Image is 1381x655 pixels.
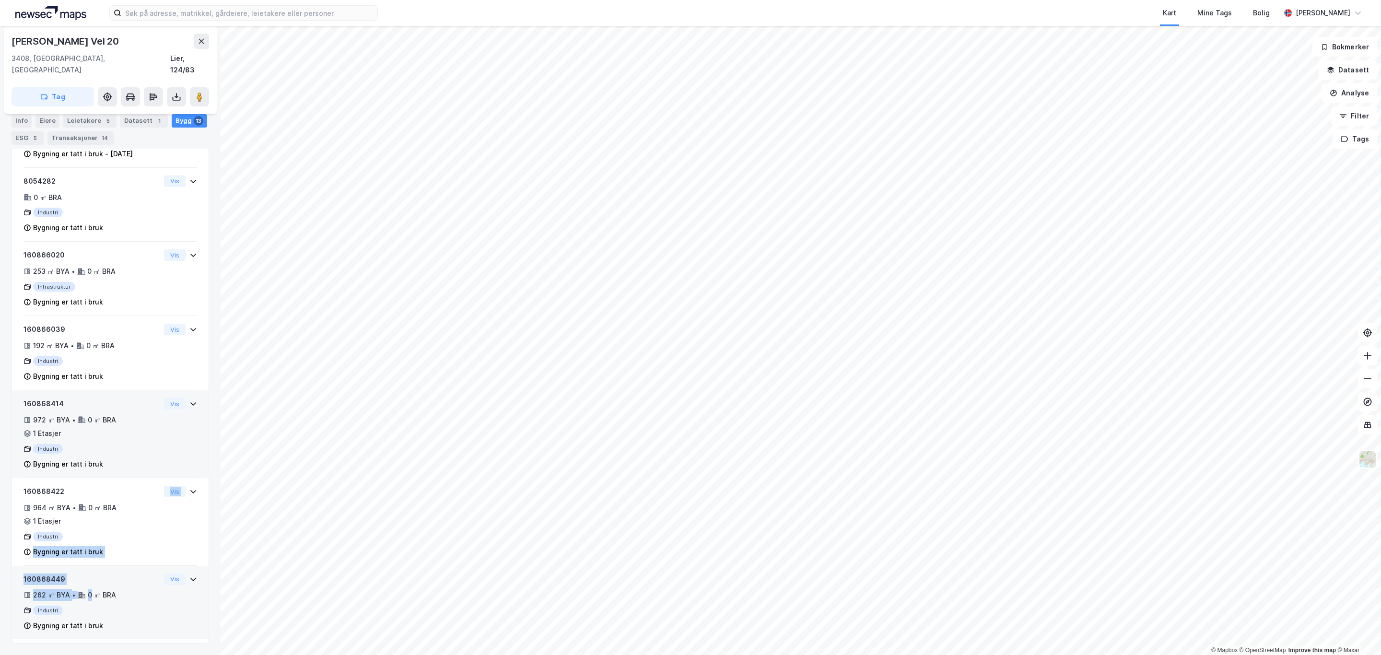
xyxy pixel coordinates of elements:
[15,6,86,20] img: logo.a4113a55bc3d86da70a041830d287a7e.svg
[33,458,103,470] div: Bygning er tatt i bruk
[1312,37,1377,57] button: Bokmerker
[33,589,70,601] div: 262 ㎡ BYA
[1319,60,1377,80] button: Datasett
[172,114,207,128] div: Bygg
[100,133,110,143] div: 14
[72,504,76,512] div: •
[1358,450,1377,468] img: Z
[33,546,103,558] div: Bygning er tatt i bruk
[70,342,74,350] div: •
[33,222,103,234] div: Bygning er tatt i bruk
[33,502,70,514] div: 964 ㎡ BYA
[12,34,121,49] div: [PERSON_NAME] Vei 20
[30,133,40,143] div: 5
[34,192,62,203] div: 0 ㎡ BRA
[120,114,168,128] div: Datasett
[154,116,164,126] div: 1
[63,114,117,128] div: Leietakere
[88,502,117,514] div: 0 ㎡ BRA
[71,268,75,275] div: •
[88,589,116,601] div: 0 ㎡ BRA
[170,53,209,76] div: Lier, 124/83
[1163,7,1176,19] div: Kart
[1240,647,1286,654] a: OpenStreetMap
[1253,7,1270,19] div: Bolig
[87,266,116,277] div: 0 ㎡ BRA
[23,249,160,261] div: 160866020
[23,175,160,187] div: 8054282
[47,131,114,145] div: Transaksjoner
[194,116,203,126] div: 13
[33,148,133,160] div: Bygning er tatt i bruk - [DATE]
[12,87,94,106] button: Tag
[33,266,70,277] div: 253 ㎡ BYA
[33,414,70,426] div: 972 ㎡ BYA
[86,340,115,351] div: 0 ㎡ BRA
[23,486,160,497] div: 160868422
[164,486,186,497] button: Vis
[33,428,61,439] div: 1 Etasjer
[1331,106,1377,126] button: Filter
[12,53,170,76] div: 3408, [GEOGRAPHIC_DATA], [GEOGRAPHIC_DATA]
[12,131,44,145] div: ESG
[1211,647,1238,654] a: Mapbox
[164,324,186,335] button: Vis
[23,398,160,409] div: 160868414
[164,249,186,261] button: Vis
[72,591,76,599] div: •
[1197,7,1232,19] div: Mine Tags
[35,114,59,128] div: Eiere
[33,340,69,351] div: 192 ㎡ BYA
[164,573,186,585] button: Vis
[33,371,103,382] div: Bygning er tatt i bruk
[72,416,76,424] div: •
[164,175,186,187] button: Vis
[164,398,186,409] button: Vis
[23,324,160,335] div: 160866039
[12,114,32,128] div: Info
[103,116,113,126] div: 5
[1288,647,1336,654] a: Improve this map
[1296,7,1350,19] div: [PERSON_NAME]
[1333,609,1381,655] iframe: Chat Widget
[33,515,61,527] div: 1 Etasjer
[1333,129,1377,149] button: Tags
[88,414,116,426] div: 0 ㎡ BRA
[1322,83,1377,103] button: Analyse
[33,620,103,632] div: Bygning er tatt i bruk
[23,573,160,585] div: 160868449
[121,6,377,20] input: Søk på adresse, matrikkel, gårdeiere, leietakere eller personer
[33,296,103,308] div: Bygning er tatt i bruk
